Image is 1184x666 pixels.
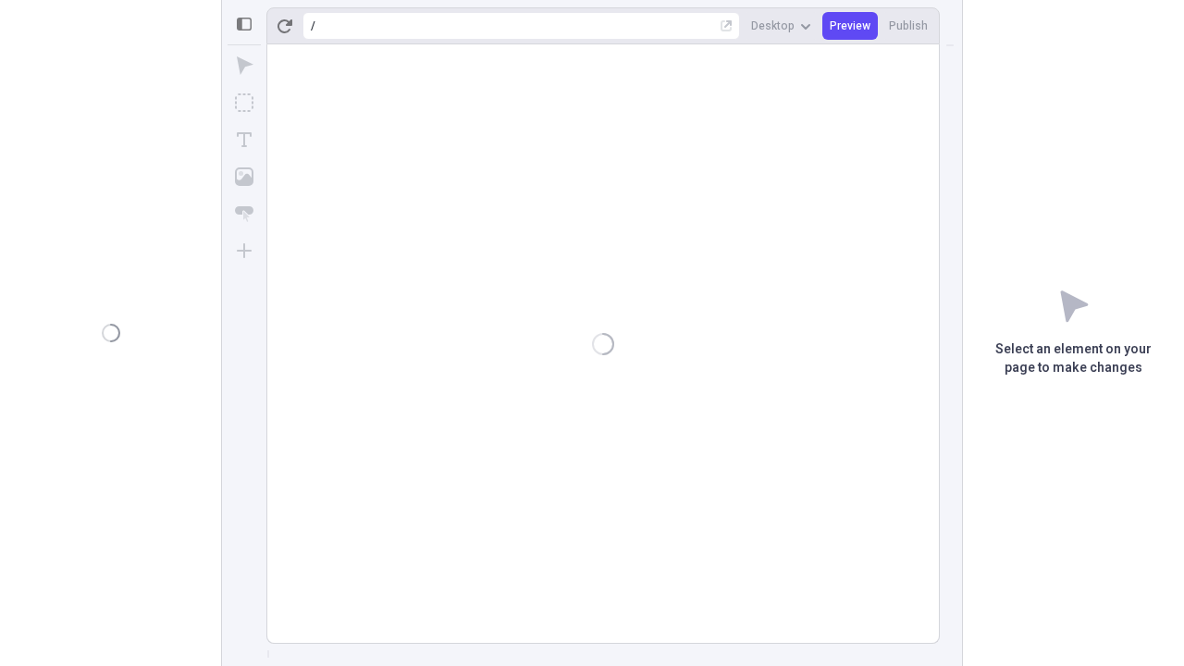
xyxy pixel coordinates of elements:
div: / [311,18,315,33]
button: Text [228,123,261,156]
button: Preview [822,12,878,40]
button: Button [228,197,261,230]
span: Preview [830,18,870,33]
span: Publish [889,18,928,33]
p: Select an element on your page to make changes [963,340,1184,377]
button: Box [228,86,261,119]
button: Publish [882,12,935,40]
button: Image [228,160,261,193]
button: Desktop [744,12,819,40]
span: Desktop [751,18,795,33]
